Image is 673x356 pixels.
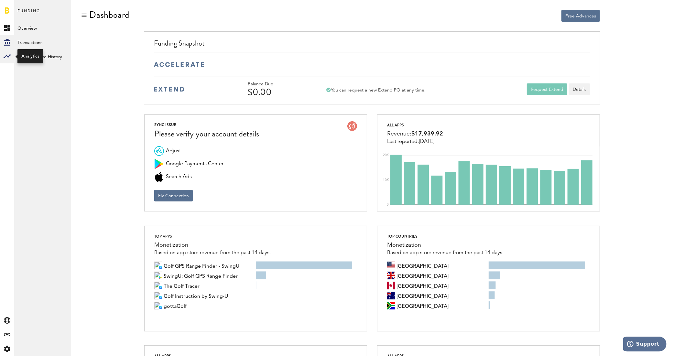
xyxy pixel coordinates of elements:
img: za.svg [387,302,395,309]
div: $0.00 [248,87,309,97]
div: Top countries [387,232,504,240]
div: Funding Snapshot [154,38,590,52]
span: Golf GPS Range Finder - SwingU [164,262,239,269]
span: Funding [17,7,40,21]
img: us.svg [387,262,395,269]
a: Details [569,83,590,95]
span: The Golf Tracer [164,282,200,289]
span: United States [396,262,449,269]
img: ca.svg [387,282,395,289]
iframe: Opens a widget where you can find more information [623,337,667,353]
div: Top apps [154,232,271,240]
div: You can request a new Extend PO at any time. [326,87,426,93]
a: Transactions [14,35,71,49]
div: Search Ads [154,172,164,182]
img: 17.png [158,276,162,279]
span: Adjust [166,146,181,156]
text: 10K [383,178,389,182]
img: accelerate-medium-blue-logo.svg [154,62,204,67]
div: Analytics [21,53,39,59]
span: Golf Instruction by Swing-U [164,292,228,299]
img: 100x100bb_L693Qjm.jpg [154,292,162,299]
span: gottaGolf [164,302,187,309]
div: Google Payments Center [154,159,164,169]
div: Monetization [387,240,504,250]
img: 21.png [158,306,162,309]
div: Based on app store revenue from the past 14 days. [154,250,271,256]
img: gb.svg [387,272,395,279]
div: Adjust [154,146,164,156]
img: 100x100bb_jjEcVcp.jpg [154,282,162,289]
div: Based on app store revenue from the past 14 days. [387,250,504,256]
div: Revenue: [387,129,443,139]
text: 0 [387,203,389,206]
img: 100x100bb_DOuLSMg.jpg [154,262,162,269]
span: SwingU: Golf GPS Range Finder [164,272,238,279]
img: extend-medium-blue-logo.svg [154,87,184,92]
div: SYNC ISSUE [154,121,259,128]
a: Overview [14,21,71,35]
img: 21.png [158,296,162,299]
a: Daily Advance History [14,49,71,63]
span: Search Ads [166,172,192,182]
img: account-issue.svg [347,121,357,131]
div: Dashboard [89,10,129,20]
div: Monetization [154,240,271,250]
div: Please verify your account details [154,128,259,140]
div: All apps [387,121,443,129]
div: Balance Due [248,81,309,87]
span: Canada [396,282,449,289]
img: 100x100bb_V3zBXEq.jpg [154,302,162,309]
img: jz1nuRe008o512vid84qAQAajgGiakXKKhDBpjowFv1j2zAFkJzNnuHdMTFvoNlTsHY [154,272,162,279]
img: au.svg [387,292,395,299]
span: Google Payments Center [166,159,223,169]
span: $17,939.92 [411,131,443,137]
button: Request Extend [527,83,567,95]
span: South Africa [396,302,449,309]
span: Australia [396,292,449,299]
button: Fix Connection [154,190,193,201]
text: 20K [383,154,389,157]
img: 21.png [158,286,162,289]
div: Last reported: [387,139,443,145]
img: 21.png [158,266,162,269]
span: [DATE] [419,139,434,144]
button: Free Advances [561,10,600,22]
span: United Kingdom [396,272,449,279]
